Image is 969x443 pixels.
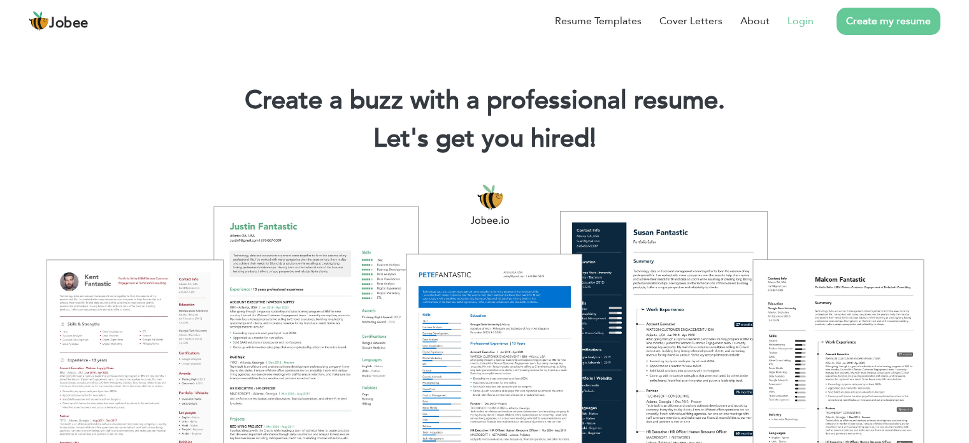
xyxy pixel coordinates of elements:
[29,11,89,31] a: Jobee
[590,121,596,156] span: |
[659,13,722,29] a: Cover Letters
[555,13,642,29] a: Resume Templates
[49,17,89,31] span: Jobee
[29,11,49,31] img: jobee.io
[19,122,950,156] h2: Let's
[836,8,940,35] a: Create my resume
[787,13,814,29] a: Login
[436,121,596,156] span: get you hired!
[740,13,770,29] a: About
[19,84,950,117] h1: Create a buzz with a professional resume.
